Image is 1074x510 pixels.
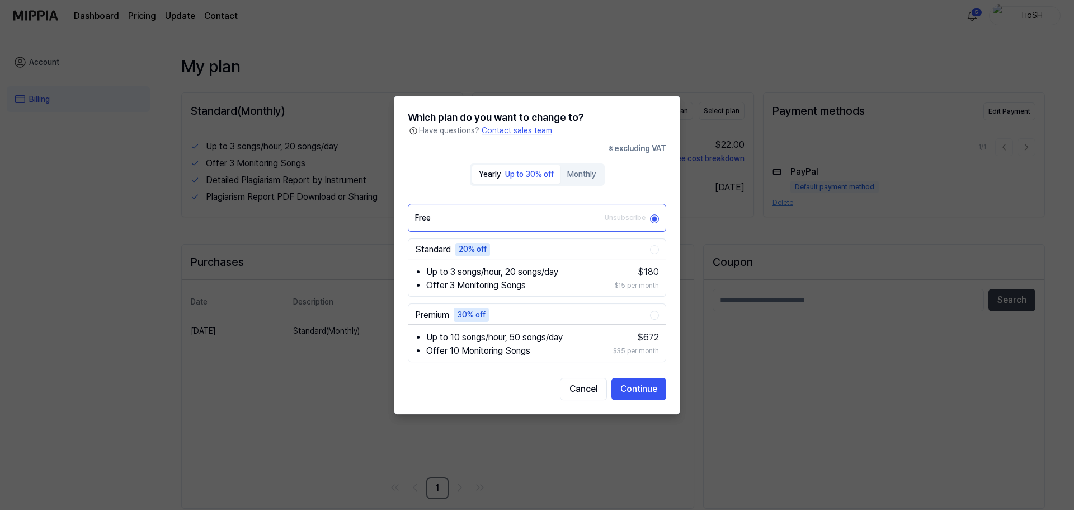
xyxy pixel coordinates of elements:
[419,125,479,137] p: Have questions?
[454,308,489,322] div: 30% off
[560,378,607,400] button: Cancel
[415,243,451,256] div: Standard
[415,204,650,231] label: Free
[426,344,597,358] li: Offer 10 Monitoring Songs
[408,110,666,125] div: Which plan do you want to change to?
[605,204,646,231] div: Unsubscribe
[426,331,597,344] li: Up to 10 songs/hour, 50 songs/day
[408,125,419,137] img: 도움말
[613,331,659,344] li: $ 672
[479,169,501,180] div: Yearly
[613,344,659,358] li: $35 per month
[560,165,602,184] button: Monthly
[505,169,554,180] div: Up to 30% off
[611,378,666,400] button: Continue
[426,279,599,292] li: Offer 3 Monitoring Songs
[455,243,490,257] div: 20% off
[426,265,599,279] li: Up to 3 songs/hour, 20 songs/day
[482,125,552,137] p: Contact sales team
[608,143,666,155] p: ※ excluding VAT
[415,308,449,322] div: Premium
[615,265,659,279] li: $ 180
[615,279,659,292] li: $15 per month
